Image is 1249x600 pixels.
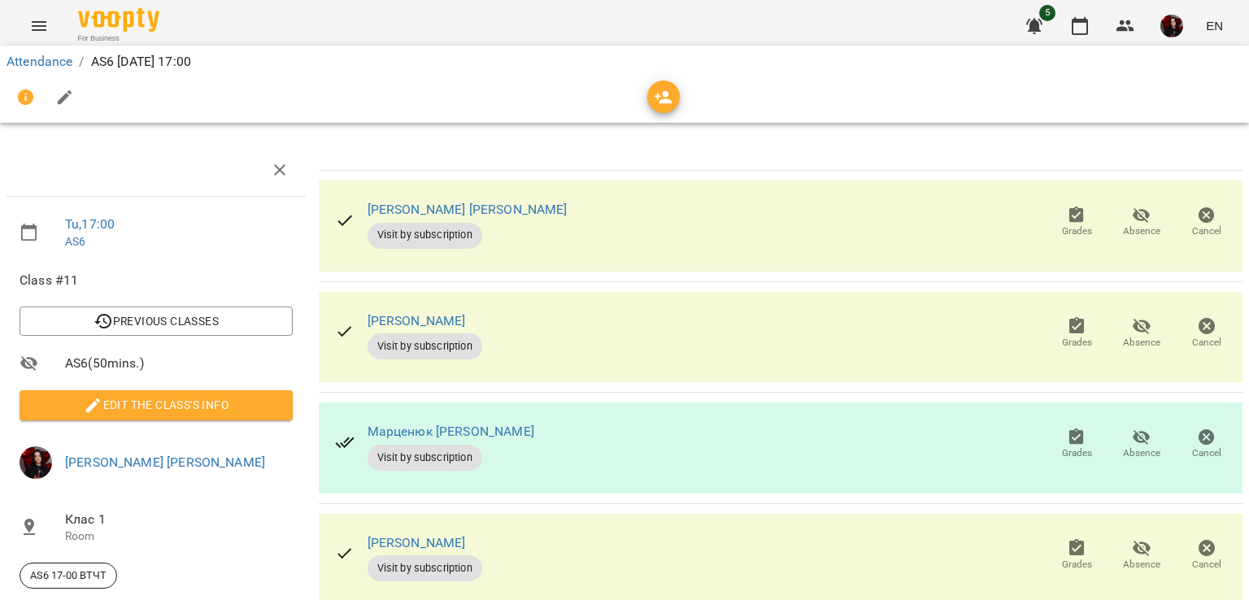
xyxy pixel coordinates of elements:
[1062,224,1092,238] span: Grades
[1174,311,1239,356] button: Cancel
[1123,336,1160,350] span: Absence
[368,228,482,242] span: Visit by subscription
[33,311,280,331] span: Previous Classes
[368,535,466,550] a: [PERSON_NAME]
[65,528,293,545] p: Room
[1044,533,1109,579] button: Grades
[78,8,159,32] img: Voopty Logo
[20,271,293,290] span: Class #11
[1123,224,1160,238] span: Absence
[65,235,85,248] a: AS6
[1192,224,1221,238] span: Cancel
[368,339,482,354] span: Visit by subscription
[1109,533,1174,579] button: Absence
[1062,446,1092,460] span: Grades
[1062,558,1092,572] span: Grades
[78,33,159,44] span: For Business
[20,446,52,479] img: 11eefa85f2c1bcf485bdfce11c545767.jpg
[368,424,534,439] a: Марценюк [PERSON_NAME]
[33,395,280,415] span: Edit the class's Info
[1199,11,1229,41] button: EN
[65,454,265,470] a: [PERSON_NAME] [PERSON_NAME]
[20,563,117,589] div: AS6 17-00 ВТЧТ
[1123,446,1160,460] span: Absence
[1174,422,1239,467] button: Cancel
[1160,15,1183,37] img: 11eefa85f2c1bcf485bdfce11c545767.jpg
[1044,422,1109,467] button: Grades
[1039,5,1055,21] span: 5
[1109,311,1174,356] button: Absence
[7,52,1242,72] nav: breadcrumb
[1192,558,1221,572] span: Cancel
[20,7,59,46] button: Menu
[1174,533,1239,579] button: Cancel
[65,510,293,529] span: Клас 1
[368,561,482,576] span: Visit by subscription
[1206,17,1223,34] span: EN
[20,307,293,336] button: Previous Classes
[1109,422,1174,467] button: Absence
[1062,336,1092,350] span: Grades
[7,54,72,69] a: Attendance
[1109,200,1174,246] button: Absence
[1044,311,1109,356] button: Grades
[1192,446,1221,460] span: Cancel
[368,202,568,217] a: [PERSON_NAME] [PERSON_NAME]
[1123,558,1160,572] span: Absence
[91,52,191,72] p: AS6 [DATE] 17:00
[20,568,116,583] span: AS6 17-00 ВТЧТ
[79,52,84,72] li: /
[368,450,482,465] span: Visit by subscription
[1044,200,1109,246] button: Grades
[20,390,293,420] button: Edit the class's Info
[65,354,293,373] span: AS6 ( 50 mins. )
[368,313,466,328] a: [PERSON_NAME]
[65,216,115,232] a: Tu , 17:00
[1174,200,1239,246] button: Cancel
[1192,336,1221,350] span: Cancel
